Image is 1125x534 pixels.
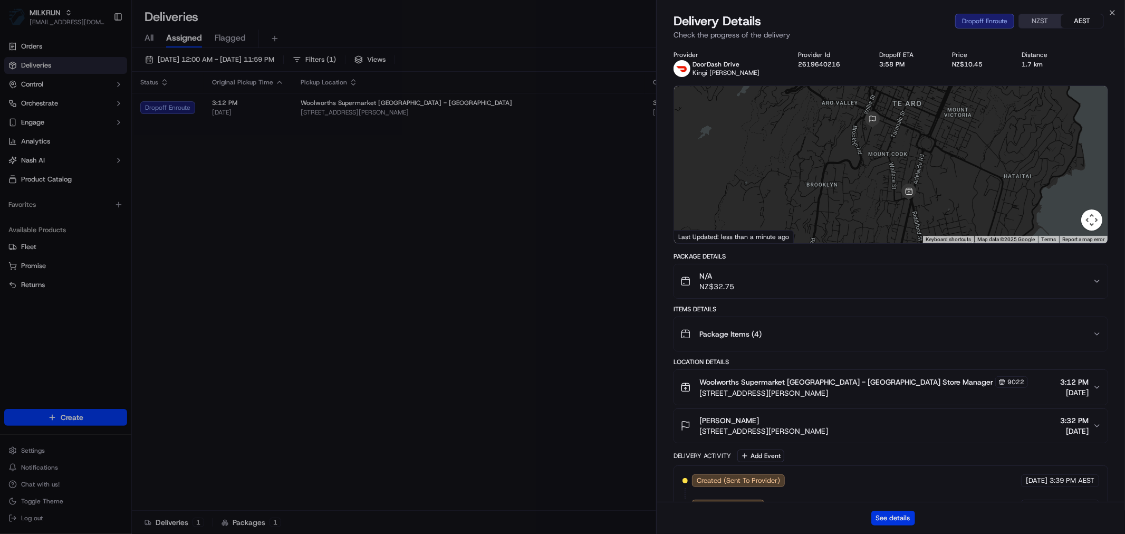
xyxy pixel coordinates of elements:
[737,450,784,462] button: Add Event
[693,60,759,69] p: DoorDash Drive
[699,271,734,281] span: N/A
[674,51,781,59] div: Provider
[674,230,794,243] div: Last Updated: less than a minute ago
[677,230,711,243] img: Google
[1007,378,1024,386] span: 9022
[674,305,1108,313] div: Items Details
[879,60,935,69] div: 3:58 PM
[674,409,1108,443] button: [PERSON_NAME][STREET_ADDRESS][PERSON_NAME]3:32 PM[DATE]
[1022,51,1069,59] div: Distance
[1026,501,1047,511] span: [DATE]
[1050,476,1094,485] span: 3:39 PM AEST
[953,60,1005,69] div: NZ$10.45
[1081,209,1102,231] button: Map camera controls
[1061,14,1103,28] button: AEST
[674,452,731,460] div: Delivery Activity
[1050,501,1094,511] span: 3:39 PM AEST
[1019,14,1061,28] button: NZST
[674,13,761,30] span: Delivery Details
[926,236,971,243] button: Keyboard shortcuts
[879,51,935,59] div: Dropoff ETA
[699,377,993,387] span: Woolworths Supermarket [GEOGRAPHIC_DATA] - [GEOGRAPHIC_DATA] Store Manager
[1060,387,1089,398] span: [DATE]
[699,281,734,292] span: NZ$32.75
[674,264,1108,298] button: N/ANZ$32.75
[699,426,828,436] span: [STREET_ADDRESS][PERSON_NAME]
[674,60,690,77] img: doordash_logo_v2.png
[674,30,1108,40] p: Check the progress of the delivery
[674,370,1108,405] button: Woolworths Supermarket [GEOGRAPHIC_DATA] - [GEOGRAPHIC_DATA] Store Manager9022[STREET_ADDRESS][PE...
[1060,415,1089,426] span: 3:32 PM
[693,69,759,77] span: Kingi [PERSON_NAME]
[1041,236,1056,242] a: Terms (opens in new tab)
[871,511,915,526] button: See details
[799,60,841,69] button: 2619640216
[674,317,1108,351] button: Package Items (4)
[674,358,1108,366] div: Location Details
[953,51,1005,59] div: Price
[977,236,1035,242] span: Map data ©2025 Google
[677,230,711,243] a: Open this area in Google Maps (opens a new window)
[697,501,759,511] span: Not Assigned Driver
[674,252,1108,261] div: Package Details
[699,415,759,426] span: [PERSON_NAME]
[697,476,780,485] span: Created (Sent To Provider)
[699,329,762,339] span: Package Items ( 4 )
[1062,236,1104,242] a: Report a map error
[1060,426,1089,436] span: [DATE]
[1026,476,1047,485] span: [DATE]
[1060,377,1089,387] span: 3:12 PM
[799,51,862,59] div: Provider Id
[1022,60,1069,69] div: 1.7 km
[699,388,1028,398] span: [STREET_ADDRESS][PERSON_NAME]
